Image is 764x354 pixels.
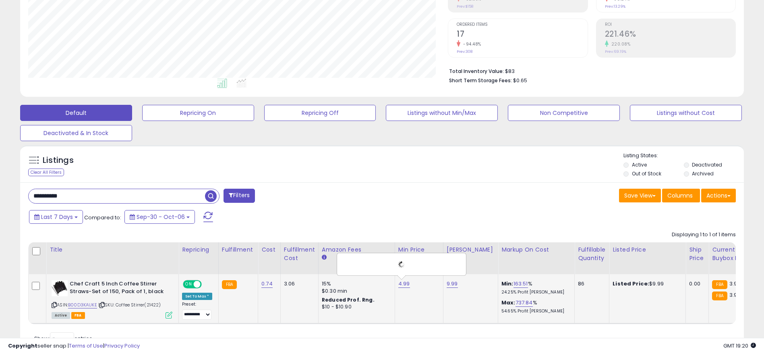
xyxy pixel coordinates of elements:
[322,254,327,261] small: Amazon Fees.
[729,291,741,299] span: 3.99
[609,41,631,47] small: 220.08%
[501,280,513,287] b: Min:
[52,280,68,296] img: 510gFpGbIlL._SL40_.jpg
[284,246,315,262] div: Fulfillment Cost
[501,299,568,314] div: %
[20,105,132,121] button: Default
[43,155,74,166] h5: Listings
[498,242,575,274] th: The percentage added to the cost of goods (COGS) that forms the calculator for Min & Max prices.
[261,246,277,254] div: Cost
[692,161,722,168] label: Deactivated
[261,280,273,288] a: 0.74
[457,4,473,9] small: Prev: $158
[501,308,568,314] p: 54.65% Profit [PERSON_NAME]
[578,246,606,262] div: Fulfillable Quantity
[182,293,212,300] div: Set To Max *
[322,280,389,287] div: 15%
[729,280,741,287] span: 3.96
[449,77,512,84] b: Short Term Storage Fees:
[98,302,161,308] span: | SKU: Coffee Stirrer(21422)
[398,246,440,254] div: Min Price
[322,304,389,310] div: $10 - $10.90
[516,299,533,307] a: 737.84
[222,280,237,289] small: FBA
[386,105,498,121] button: Listings without Min/Max
[632,161,647,168] label: Active
[712,246,754,262] div: Current Buybox Price
[457,23,587,27] span: Ordered Items
[613,246,682,254] div: Listed Price
[84,214,121,221] span: Compared to:
[398,280,410,288] a: 4.99
[224,189,255,203] button: Filters
[712,292,727,300] small: FBA
[50,246,175,254] div: Title
[513,77,527,84] span: $0.65
[449,68,504,75] b: Total Inventory Value:
[52,280,172,318] div: ASIN:
[632,170,661,177] label: Out of Stock
[182,302,212,320] div: Preset:
[723,342,756,350] span: 2025-10-14 19:20 GMT
[501,289,568,295] p: 24.25% Profit [PERSON_NAME]
[71,312,85,319] span: FBA
[52,312,70,319] span: All listings currently available for purchase on Amazon
[501,299,516,306] b: Max:
[613,280,649,287] b: Listed Price:
[447,246,495,254] div: [PERSON_NAME]
[605,23,735,27] span: ROI
[322,246,391,254] div: Amazon Fees
[578,280,603,287] div: 86
[605,29,735,40] h2: 221.46%
[667,192,693,200] span: Columns
[508,105,620,121] button: Non Competitive
[672,231,736,239] div: Displaying 1 to 1 of 1 items
[20,125,132,141] button: Deactivated & In Stock
[623,152,744,160] p: Listing States:
[630,105,742,121] button: Listings without Cost
[68,302,97,308] a: B00D3KAUKE
[222,246,255,254] div: Fulfillment
[501,280,568,295] div: %
[201,281,213,288] span: OFF
[104,342,140,350] a: Privacy Policy
[605,49,626,54] small: Prev: 69.19%
[712,280,727,289] small: FBA
[124,210,195,224] button: Sep-30 - Oct-06
[28,169,64,176] div: Clear All Filters
[8,342,140,350] div: seller snap | |
[689,246,705,262] div: Ship Price
[605,4,625,9] small: Prev: 13.29%
[619,189,661,202] button: Save View
[264,105,376,121] button: Repricing Off
[449,66,730,75] li: $83
[322,296,375,303] b: Reduced Prof. Rng.
[689,280,702,287] div: 0.00
[322,287,389,295] div: $0.30 min
[137,213,185,221] span: Sep-30 - Oct-06
[457,49,472,54] small: Prev: 308
[457,29,587,40] h2: 17
[701,189,736,202] button: Actions
[182,246,215,254] div: Repricing
[284,280,312,287] div: 3.06
[613,280,679,287] div: $9.99
[501,246,571,254] div: Markup on Cost
[29,210,83,224] button: Last 7 Days
[513,280,528,288] a: 163.51
[184,281,194,288] span: ON
[8,342,37,350] strong: Copyright
[69,342,103,350] a: Terms of Use
[447,280,458,288] a: 9.99
[460,41,481,47] small: -94.48%
[142,105,254,121] button: Repricing On
[692,170,714,177] label: Archived
[41,213,73,221] span: Last 7 Days
[662,189,700,202] button: Columns
[34,335,92,342] span: Show: entries
[70,280,168,297] b: Chef Craft 5 Inch Coffee Stirrer Straws-Set of 150, Pack of 1, black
